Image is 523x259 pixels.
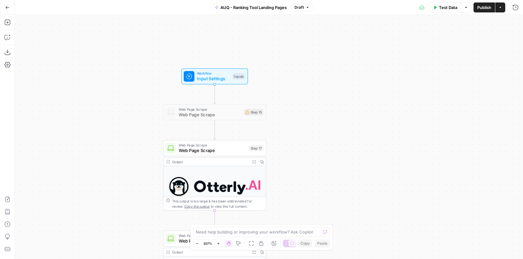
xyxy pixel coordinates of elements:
button: Draft [292,3,312,12]
span: AUQ - Ranking Tool Landing Pages [220,4,287,11]
button: Copy [298,239,312,247]
div: Step 15 [244,109,263,115]
g: Edge from start to step_15 [214,84,215,104]
button: Publish [474,2,495,12]
span: Draft [294,5,304,10]
span: Test Data [439,4,457,11]
span: Web Page Scrape [179,147,247,154]
span: Web Page Scrape [179,233,247,238]
span: Copy the output [184,204,210,208]
span: Input Settings [197,75,230,82]
div: This output is too large & has been abbreviated for review. to view the full content. [172,198,263,209]
span: Publish [477,4,491,11]
div: WorkflowInput SettingsInputs [163,68,266,84]
g: Edge from step_17 to step_18 [214,210,215,230]
div: Output [172,159,248,164]
span: 107% [203,241,212,246]
span: Workflow [197,71,230,76]
button: Paste [315,239,330,247]
span: Web Page Scrape [179,238,247,244]
span: Web Page Scrape [179,107,241,112]
button: Test Data [429,2,461,12]
div: Web Page ScrapeWeb Page ScrapeStep 15 [163,104,266,120]
div: Inputs [233,73,245,79]
span: Web Page Scrape [179,142,247,148]
span: Web Page Scrape [179,111,241,118]
button: AUQ - Ranking Tool Landing Pages [211,2,290,12]
div: Output [172,249,248,255]
div: Step 17 [249,145,263,151]
span: Copy [300,241,310,246]
span: Paste [317,241,327,246]
g: Edge from step_15 to step_17 [214,120,215,140]
div: Web Page ScrapeWeb Page ScrapeStep 17Output**** **** ****This output is too large & has been abbr... [163,140,266,211]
